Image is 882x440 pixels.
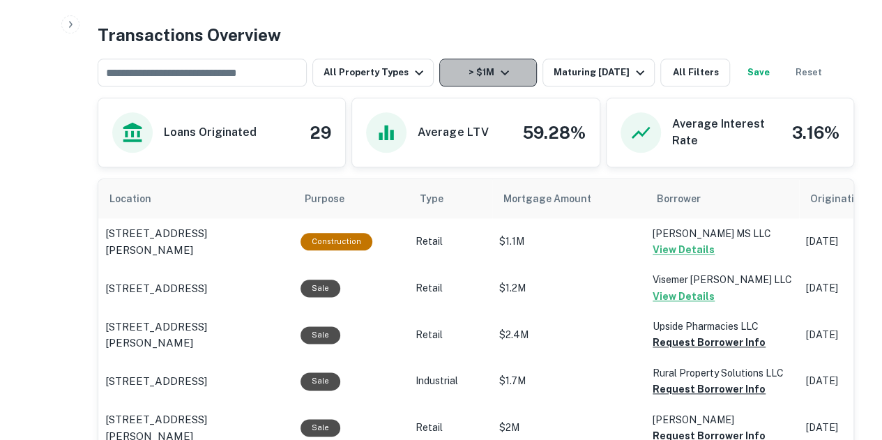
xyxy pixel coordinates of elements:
a: [STREET_ADDRESS] [105,280,287,297]
a: [STREET_ADDRESS] [105,373,287,390]
button: View Details [653,288,715,305]
p: Retail [416,234,485,249]
p: Retail [416,281,485,296]
div: Sale [301,372,340,390]
span: Purpose [305,190,363,207]
p: $2M [499,420,639,435]
div: Sale [301,280,340,297]
button: > $1M [439,59,537,86]
button: All Property Types [312,59,434,86]
div: Sale [301,326,340,344]
p: $2.4M [499,328,639,342]
th: Location [98,179,294,218]
p: Rural Property Solutions LLC [653,365,792,381]
th: Purpose [294,179,409,218]
button: Request Borrower Info [653,381,766,397]
h4: 3.16% [792,120,839,145]
p: Industrial [416,374,485,388]
div: This loan purpose was for construction [301,233,372,250]
th: Type [409,179,492,218]
div: Maturing [DATE] [554,64,648,81]
p: $1.1M [499,234,639,249]
p: [STREET_ADDRESS] [105,373,207,390]
button: View Details [653,241,715,258]
p: Retail [416,328,485,342]
h4: 59.28% [523,120,586,145]
button: All Filters [660,59,730,86]
span: Location [109,190,169,207]
div: Sale [301,419,340,437]
p: Retail [416,420,485,435]
th: Borrower [646,179,799,218]
h6: Average Interest Rate [672,116,781,149]
a: [STREET_ADDRESS][PERSON_NAME] [105,319,287,351]
button: Request Borrower Info [653,334,766,351]
span: Borrower [657,190,701,207]
h4: Transactions Overview [98,22,281,47]
iframe: Chat Widget [812,328,882,395]
h4: 29 [310,120,331,145]
p: [PERSON_NAME] MS LLC [653,226,792,241]
a: [STREET_ADDRESS][PERSON_NAME] [105,225,287,258]
button: Reset [786,59,830,86]
h6: Loans Originated [164,124,257,141]
p: $1.2M [499,281,639,296]
button: Save your search to get updates of matches that match your search criteria. [736,59,780,86]
p: $1.7M [499,374,639,388]
p: [STREET_ADDRESS] [105,280,207,297]
button: Maturing [DATE] [542,59,655,86]
p: Visemer [PERSON_NAME] LLC [653,272,792,287]
p: [PERSON_NAME] [653,412,792,427]
span: Type [420,190,462,207]
span: Mortgage Amount [503,190,609,207]
th: Mortgage Amount [492,179,646,218]
h6: Average LTV [418,124,488,141]
p: Upside Pharmacies LLC [653,319,792,334]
